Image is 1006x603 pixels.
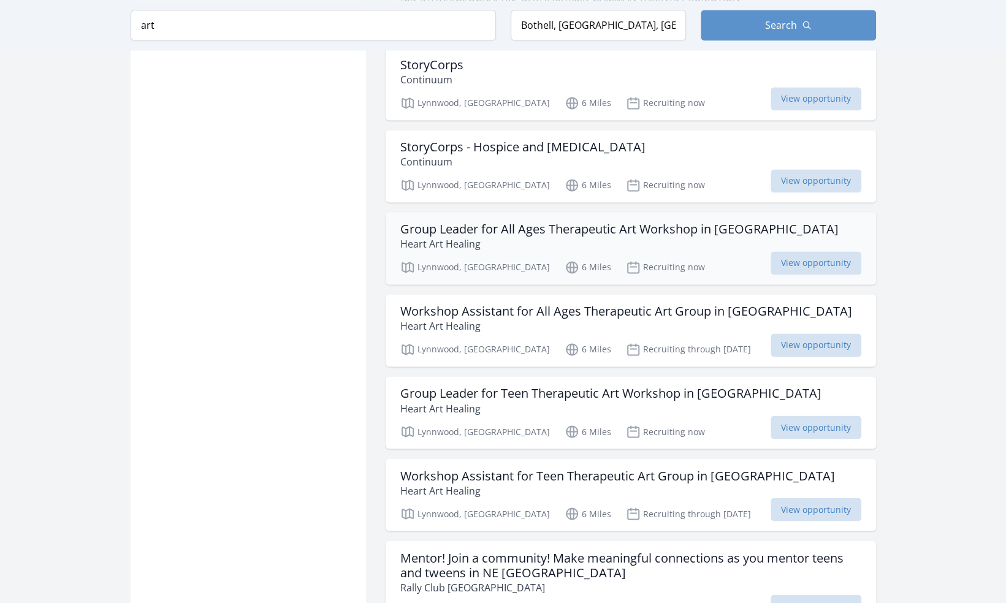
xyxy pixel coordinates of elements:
button: Search [701,10,876,40]
span: View opportunity [771,498,861,521]
span: View opportunity [771,333,861,357]
p: Lynnwood, [GEOGRAPHIC_DATA] [400,260,550,275]
p: 6 Miles [565,178,611,192]
span: Search [765,18,797,32]
p: Recruiting now [626,96,705,110]
a: Workshop Assistant for All Ages Therapeutic Art Group in [GEOGRAPHIC_DATA] Heart Art Healing Lynn... [386,294,876,366]
a: Workshop Assistant for Teen Therapeutic Art Group in [GEOGRAPHIC_DATA] Heart Art Healing Lynnwood... [386,458,876,531]
span: View opportunity [771,87,861,110]
p: 6 Miles [565,506,611,521]
a: StoryCorps Continuum Lynnwood, [GEOGRAPHIC_DATA] 6 Miles Recruiting now View opportunity [386,48,876,120]
a: StoryCorps - Hospice and [MEDICAL_DATA] Continuum Lynnwood, [GEOGRAPHIC_DATA] 6 Miles Recruiting ... [386,130,876,202]
p: Heart Art Healing [400,483,835,498]
p: Lynnwood, [GEOGRAPHIC_DATA] [400,178,550,192]
p: 6 Miles [565,260,611,275]
p: Lynnwood, [GEOGRAPHIC_DATA] [400,96,550,110]
p: 6 Miles [565,342,611,357]
p: Recruiting now [626,424,705,439]
p: Heart Art Healing [400,401,821,415]
p: Continuum [400,72,463,87]
p: Lynnwood, [GEOGRAPHIC_DATA] [400,506,550,521]
p: Recruiting through [DATE] [626,342,751,357]
span: View opportunity [771,415,861,439]
input: Keyword [131,10,496,40]
p: Rally Club [GEOGRAPHIC_DATA] [400,580,861,594]
h3: Mentor! Join a community! Make meaningful connections as you mentor teens and tweens in NE [GEOGR... [400,550,861,580]
p: Recruiting now [626,260,705,275]
h3: Workshop Assistant for All Ages Therapeutic Art Group in [GEOGRAPHIC_DATA] [400,304,852,319]
span: View opportunity [771,251,861,275]
h3: StoryCorps [400,58,463,72]
p: Lynnwood, [GEOGRAPHIC_DATA] [400,342,550,357]
p: Recruiting through [DATE] [626,506,751,521]
p: 6 Miles [565,96,611,110]
h3: Group Leader for Teen Therapeutic Art Workshop in [GEOGRAPHIC_DATA] [400,386,821,401]
h3: StoryCorps - Hospice and [MEDICAL_DATA] [400,140,646,154]
p: Continuum [400,154,646,169]
span: View opportunity [771,169,861,192]
a: Group Leader for All Ages Therapeutic Art Workshop in [GEOGRAPHIC_DATA] Heart Art Healing Lynnwoo... [386,212,876,284]
p: Heart Art Healing [400,237,839,251]
p: Recruiting now [626,178,705,192]
p: 6 Miles [565,424,611,439]
h3: Group Leader for All Ages Therapeutic Art Workshop in [GEOGRAPHIC_DATA] [400,222,839,237]
h3: Workshop Assistant for Teen Therapeutic Art Group in [GEOGRAPHIC_DATA] [400,468,835,483]
p: Lynnwood, [GEOGRAPHIC_DATA] [400,424,550,439]
p: Heart Art Healing [400,319,852,333]
a: Group Leader for Teen Therapeutic Art Workshop in [GEOGRAPHIC_DATA] Heart Art Healing Lynnwood, [... [386,376,876,449]
input: Location [511,10,686,40]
